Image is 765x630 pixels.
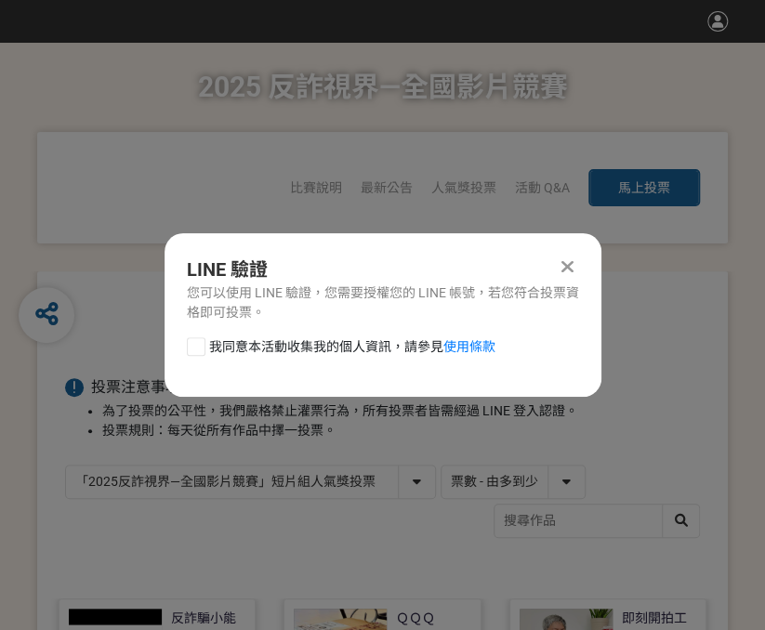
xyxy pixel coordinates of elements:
button: 馬上投票 [588,169,700,206]
a: 最新公告 [361,180,413,195]
span: 我同意本活動收集我的個人資訊，請參見 [209,337,495,357]
input: 搜尋作品 [495,505,699,537]
div: 您可以使用 LINE 驗證，您需要授權您的 LINE 帳號，若您符合投票資格即可投票。 [187,283,579,322]
span: 人氣獎投票 [431,180,496,195]
li: 投票規則：每天從所有作品中擇一投票。 [102,421,700,440]
h1: 2025 反詐視界—全國影片競賽 [198,43,568,132]
div: LINE 驗證 [187,256,579,283]
a: 活動 Q&A [515,180,570,195]
a: 比賽說明 [290,180,342,195]
a: 使用條款 [443,339,495,354]
div: ＱＱＱ [396,609,435,628]
span: 馬上投票 [618,180,670,195]
li: 為了投票的公平性，我們嚴格禁止灌票行為，所有投票者皆需經過 LINE 登入認證。 [102,401,700,421]
span: 投票注意事項 [91,378,180,396]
